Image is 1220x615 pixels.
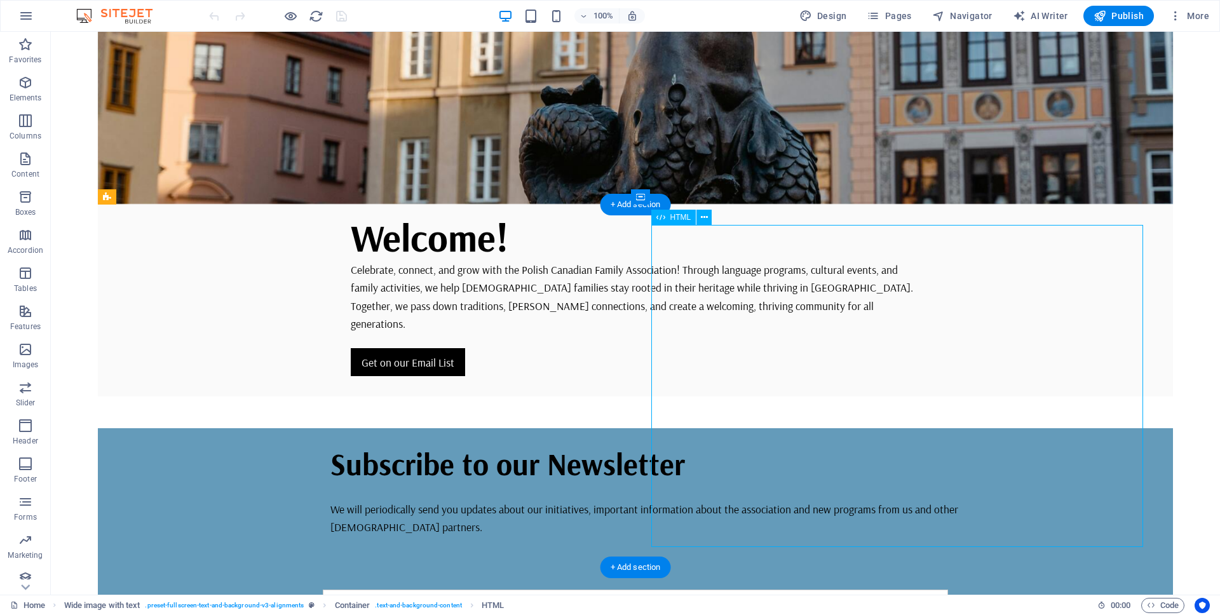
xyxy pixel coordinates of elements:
div: Design (Ctrl+Alt+Y) [794,6,852,26]
span: HTML [670,213,691,221]
p: Content [11,169,39,179]
span: : [1120,600,1122,610]
button: Code [1141,598,1184,613]
button: More [1164,6,1214,26]
span: 00 00 [1111,598,1130,613]
a: Click to cancel selection. Double-click to open Pages [10,598,45,613]
i: On resize automatically adjust zoom level to fit chosen device. [627,10,638,22]
span: More [1169,10,1209,22]
i: Reload page [309,9,323,24]
button: AI Writer [1008,6,1073,26]
p: Tables [14,283,37,294]
span: Click to select. Double-click to edit [64,598,140,613]
p: Forms [14,512,37,522]
button: 100% [574,8,620,24]
div: + Add section [600,557,671,578]
button: Usercentrics [1195,598,1210,613]
p: Marketing [8,550,43,560]
button: Design [794,6,852,26]
button: Publish [1083,6,1154,26]
p: Favorites [9,55,41,65]
nav: breadcrumb [64,598,505,613]
span: . text-and-background-content [375,598,462,613]
button: Pages [862,6,916,26]
img: Editor Logo [73,8,168,24]
p: Slider [16,398,36,408]
span: Click to select. Double-click to edit [482,598,504,613]
button: reload [308,8,323,24]
div: + Add section [600,194,671,215]
p: Images [13,360,39,370]
span: Pages [867,10,911,22]
span: AI Writer [1013,10,1068,22]
span: Navigator [932,10,993,22]
span: . preset-fullscreen-text-and-background-v3-alignments [145,598,304,613]
p: Boxes [15,207,36,217]
span: Design [799,10,847,22]
h6: 100% [593,8,614,24]
button: Click here to leave preview mode and continue editing [283,8,298,24]
span: Publish [1094,10,1144,22]
p: Features [10,321,41,332]
span: Click to select. Double-click to edit [335,598,370,613]
button: Navigator [927,6,998,26]
p: Columns [10,131,41,141]
span: Code [1147,598,1179,613]
p: Elements [10,93,42,103]
p: Header [13,436,38,446]
iframe: To enrich screen reader interactions, please activate Accessibility in Grammarly extension settings [51,32,1220,595]
p: Accordion [8,245,43,255]
h6: Session time [1097,598,1131,613]
i: This element is a customizable preset [309,602,315,609]
p: Footer [14,474,37,484]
